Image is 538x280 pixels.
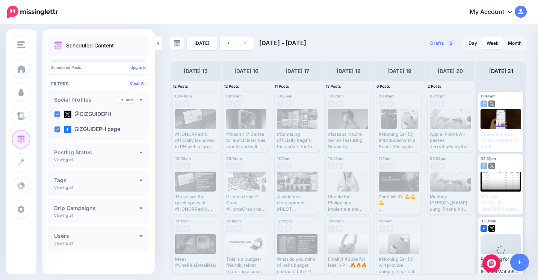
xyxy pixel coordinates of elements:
p: Viewing all [54,213,73,218]
span: 03:01pm [481,219,496,223]
span: Drafts [430,41,444,46]
div: #Nothing Ear (3) introduced with a Super Mic system, slim metal case, 12mm driver, and LDAC. Read... [379,131,419,150]
h4: [DATE] 19 [387,67,411,76]
img: twitter-grey-square.png [183,100,190,107]
img: twitter-square.png [488,100,495,107]
a: Drafts2 [426,37,461,50]
p: Viewing all [54,185,73,190]
div: This is a budget-friendly tablet featuring a super-slim 7mm body and a large 11-inch display #ite... [226,256,267,275]
img: facebook-grey-square.png [226,100,233,107]
span: 08:17am [226,94,242,98]
img: calendar-grey-darker.png [174,40,180,47]
img: twitter-grey-square.png [387,163,393,169]
div: Loading [491,246,511,265]
img: twitter-grey-square.png [387,225,393,232]
a: [DATE] [187,37,217,50]
span: 11:11am [379,156,391,161]
img: facebook-grey-square.png [328,225,335,232]
p: Viewing all [54,241,73,245]
img: facebook-grey-square.png [379,163,385,169]
img: facebook-square.png [64,126,71,133]
img: facebook-grey-square.png [277,225,284,232]
img: facebook-grey-square.png [430,100,437,107]
span: 09:14am [226,156,242,161]
img: twitter-grey-square.png [285,100,292,107]
h4: [DATE] 15 [184,67,208,76]
a: Month [503,37,526,49]
img: twitter-grey-square.png [234,100,241,107]
img: facebook-square.png [481,100,487,107]
img: facebook-grey-square.png [175,163,182,169]
span: 10:25am [328,156,343,161]
img: menu.png [17,41,25,48]
h4: Drip Campaigns [54,205,139,211]
h4: Filters [51,81,146,87]
img: twitter-grey-square.png [234,225,241,232]
div: Open Intercom Messenger [482,254,500,272]
img: facebook-grey-square.png [328,100,335,107]
label: GIZGUIDEPH page [64,126,120,133]
a: Upgrade [130,65,146,70]
div: #HONORPad10 officially launched in PH with a large 12.1-inch 2.5K LCD, Snapdragon 7 Gen 3, and a ... [175,131,216,150]
span: 09:24pm [430,156,446,161]
div: #Baseus Inspire Series featuring Sound by [PERSON_NAME] is now available in the [GEOGRAPHIC_DATA]... [328,131,369,150]
label: @GIZGUIDEPH [64,111,111,118]
span: 10:08am [175,156,191,161]
h4: Posting Status [54,150,139,155]
div: Matibay [PERSON_NAME] yung iPhone Air eh! Read here: [URL][DOMAIN_NAME] [430,194,471,212]
img: facebook-grey-square.png [430,163,437,169]
img: twitter-grey-square.png [336,163,343,169]
h4: [DATE] 18 [337,67,361,76]
img: facebook-grey-square.png [226,225,233,232]
h4: [DATE] 16 [234,67,258,76]
div: Meet #OnePlusDetailMax Read here: [URL][DOMAIN_NAME] [175,256,216,275]
img: twitter-grey-square.png [438,163,444,169]
img: twitter-grey-square.png [336,225,343,232]
img: Missinglettr [7,6,58,18]
img: twitter-grey-square.png [285,163,292,169]
span: 11:15am [277,156,290,161]
span: 09:44am [175,94,192,98]
span: 08:37pm [430,94,446,98]
h4: Users [54,233,139,239]
span: 2 [446,40,456,47]
p: Viewing all [54,157,73,162]
div: 2nm! WILD. 💪💪💪 Read here: [URL][DOMAIN_NAME] #MediaTek [379,194,419,212]
div: #Nothing Ear (3) will provide unique, clear calls with its Super Mic System. Read here: [URL][DOM... [379,256,419,275]
div: Apple iPhone Air passes JerryRigEverything's rigorous testing. Read here: [URL][DOMAIN_NAME] [430,131,471,150]
img: twitter-grey-square.png [183,225,190,232]
span: 6 Posts [376,84,390,88]
span: 12 Posts [173,84,188,88]
span: 13 Posts [326,84,341,88]
img: facebook-grey-square.png [277,100,284,107]
span: 11:44am [481,94,496,98]
div: Promising for the price! #realmeWatch5 Read here: [URL][DOMAIN_NAME] [481,256,521,275]
h4: [DATE] 21 [489,67,513,76]
span: 2 Posts [428,84,441,88]
img: calendar.png [54,41,62,50]
img: twitter-grey-square.png [285,225,292,232]
span: 11:14am [379,219,393,223]
img: twitter-square.png [64,111,71,118]
div: What do you think of itel's budget compact tablet? #itelVistaTab10mini Read here: [URL][DOMAIN_NAME] [277,256,317,275]
div: #Xiaomi 17 Series to launch later this month and will debut a "Pro Max" model with a rear display... [226,131,267,150]
div: #Google, Facebook, ChatGPT, Reddit Read here: [URL][DOMAIN_NAME] [481,194,521,212]
div: These are the quick specs of #HONORPad10. Ganda ba? Read here: [URL][DOMAIN_NAME] [175,194,216,212]
img: twitter-grey-square.png [387,100,393,107]
span: 11 Posts [275,84,289,88]
img: twitter-grey-square.png [438,100,444,107]
span: 12 Posts [224,84,239,88]
img: twitter-grey-square.png [234,163,241,169]
h4: Tags [54,178,139,183]
span: 10:18am [226,219,241,223]
div: A welcome development... #PLDT #Unified911 Read here: [URL][DOMAIN_NAME] [277,194,317,212]
span: 10:12am [175,219,190,223]
img: twitter-square.png [488,163,495,169]
a: My Account [462,3,527,21]
div: Check the most visited website in the #[GEOGRAPHIC_DATA] below: Read here: [URL][DOMAIN_NAME] [481,131,521,150]
a: Week [482,37,503,49]
img: twitter-square.png [488,225,495,232]
div: Finally! #Bose for less in PH.🔥🔥🔥 Read here: [URL][DOMAIN_NAME] [328,256,369,275]
span: 10:25am [277,94,292,98]
div: #Samsung officially begins the update for the #OneUI8. Check out below its features and compatibl... [277,131,317,150]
